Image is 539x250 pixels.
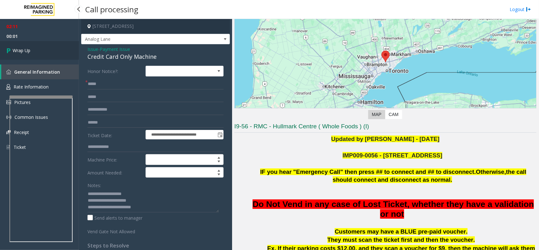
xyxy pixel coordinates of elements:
label: Ticket Date: [86,130,144,139]
span: Payment Issue [100,46,130,52]
div: Credit Card Only Machine [87,52,224,61]
img: 'icon' [6,115,11,120]
a: Logout [510,6,531,13]
span: Analog Lane [81,34,200,44]
span: Increase value [214,155,223,160]
h4: [STREET_ADDRESS] [81,19,230,34]
img: 'icon' [6,70,11,74]
span: Decrease value [214,173,223,178]
label: CAM [385,110,402,119]
label: Machine Price: [86,154,144,165]
span: Do Not Vend in any case of Lost Ticket, whether they have a validation or not [253,199,534,219]
span: Issue [87,46,98,52]
img: logout [526,6,531,13]
span: General Information [14,69,60,75]
span: Decrease value [214,160,223,165]
div: 4789 Yonge Street, Toronto, ON [381,51,390,62]
img: 'icon' [6,100,11,104]
span: Updated by [PERSON_NAME] - [DATE] [331,136,440,142]
label: Notes: [87,180,101,189]
h3: Call processing [82,2,141,17]
span: IMP009-0056 - [STREET_ADDRESS] [343,152,442,159]
label: Honor Notice?: [86,66,144,76]
span: Rate Information [14,84,49,90]
label: Send alerts to manager [87,215,142,221]
img: 'icon' [6,144,10,150]
span: They must scan the ticket first and then the voucher. [327,236,475,243]
h4: Steps to Resolve [87,243,224,249]
span: Wrap Up [13,47,30,54]
span: Toggle popup [216,130,223,139]
label: Map [368,110,385,119]
img: 'icon' [6,130,11,134]
span: IF you hear "Emergency Call" then press ## to connect and ## to disconnect. [260,168,476,175]
span: Customers may have a BLUE pre-paid voucher. [335,228,468,235]
span: the call should connect and disconnect as normal. [333,168,526,183]
span: Increase value [214,168,223,173]
h3: I9-56 - RMC - Hullmark Centre ( Whole Foods ) (I) [234,122,536,133]
label: Vend Gate Not Allowed [86,226,144,235]
label: Amount Needed: [86,167,144,178]
span: - [98,46,130,52]
span: Otherwise, [476,168,506,175]
a: General Information [1,64,79,79]
img: 'icon' [6,84,10,90]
